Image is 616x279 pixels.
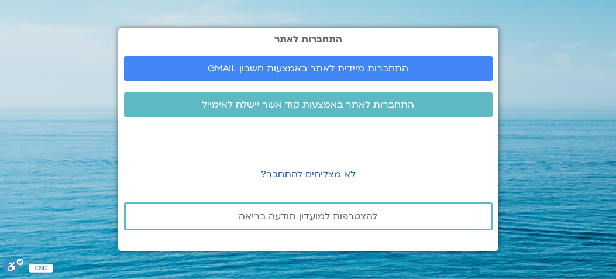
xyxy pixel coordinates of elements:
[239,211,377,222] span: להצטרפות למועדון תודעה בריאה
[124,202,493,230] a: להצטרפות למועדון תודעה בריאה
[124,34,493,44] h2: התחברות לאתר
[208,63,408,74] span: התחברות מיידית לאתר באמצעות חשבון GMAIL
[261,168,356,181] a: לא מצליחים להתחבר?
[124,92,493,117] a: התחברות לאתר באמצעות קוד אשר יישלח לאימייל
[124,56,493,81] a: התחברות מיידית לאתר באמצעות חשבון GMAIL
[202,99,414,110] span: התחברות לאתר באמצעות קוד אשר יישלח לאימייל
